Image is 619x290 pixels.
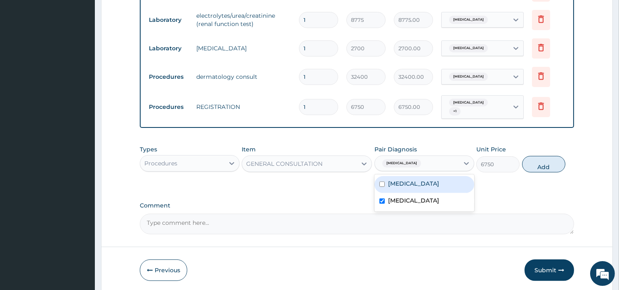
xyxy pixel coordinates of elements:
span: We're online! [48,90,114,174]
button: Add [522,156,565,172]
td: Laboratory [145,41,192,56]
td: REGISTRATION [192,99,295,115]
div: Minimize live chat window [135,4,155,24]
td: Procedures [145,99,192,115]
button: Submit [525,259,574,281]
span: [MEDICAL_DATA] [449,99,488,107]
td: electrolytes/urea/creatinine (renal function test) [192,7,295,32]
td: Procedures [145,69,192,85]
label: Unit Price [476,145,506,153]
label: Types [140,146,157,153]
label: [MEDICAL_DATA] [388,179,439,188]
button: Previous [140,259,187,281]
img: d_794563401_company_1708531726252_794563401 [15,41,33,62]
span: [MEDICAL_DATA] [449,16,488,24]
span: [MEDICAL_DATA] [449,73,488,81]
span: [MEDICAL_DATA] [382,159,421,167]
label: Comment [140,202,574,209]
label: [MEDICAL_DATA] [388,196,439,205]
div: Procedures [144,159,177,167]
td: dermatology consult [192,68,295,85]
span: + 1 [449,107,461,116]
label: Item [242,145,256,153]
div: GENERAL CONSULTATION [246,160,322,168]
div: Chat with us now [43,46,139,57]
td: Laboratory [145,12,192,28]
td: [MEDICAL_DATA] [192,40,295,57]
span: [MEDICAL_DATA] [449,44,488,52]
label: Pair Diagnosis [374,145,417,153]
textarea: Type your message and hit 'Enter' [4,198,157,227]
